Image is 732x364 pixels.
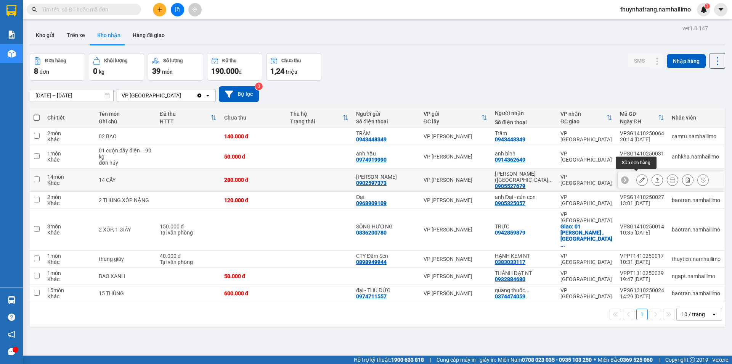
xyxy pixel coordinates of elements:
div: 0914362649 [495,157,525,163]
div: VPSG1410250064 [620,130,664,136]
button: Nhập hàng [667,54,706,68]
div: 14 món [47,174,91,180]
th: Toggle SortBy [557,108,616,128]
button: 1 [636,309,648,320]
span: | [658,356,660,364]
div: ĐC giao [560,118,606,125]
th: Toggle SortBy [156,108,220,128]
div: VP gửi [424,111,481,117]
span: ... [525,287,530,293]
div: VP [PERSON_NAME] [424,226,487,233]
div: anh bình [495,150,553,157]
div: 2 XỐP, 1 GIẤY [99,226,152,233]
button: Chưa thu1,24 triệu [266,53,321,81]
input: Select a date range. [30,89,113,102]
div: Trạng thái [290,118,342,125]
span: plus [157,7,162,12]
div: HẠNH KEM NT [495,253,553,259]
div: Khác [47,230,91,236]
div: VP [GEOGRAPHIC_DATA] [560,287,612,299]
div: Mã GD [620,111,658,117]
button: Bộ lọc [219,86,259,102]
div: baotran.namhailimo [672,290,721,296]
div: VP [GEOGRAPHIC_DATA] [560,270,612,282]
div: Đạt [356,194,416,200]
div: 0943448349 [495,136,525,142]
div: 10:35 [DATE] [620,230,664,236]
div: Sửa đơn hàng [636,174,648,186]
div: SÔNG HƯƠNG [356,223,416,230]
span: Miền Nam [498,356,592,364]
div: 0898949944 [356,259,387,265]
div: 0974711557 [356,293,387,299]
div: Chưa thu [281,58,301,63]
div: VP [GEOGRAPHIC_DATA] [560,194,612,206]
div: 14 CÂY [99,177,152,183]
div: Trâm [495,130,553,136]
div: VP [PERSON_NAME] [424,273,487,279]
div: Thu hộ [290,111,342,117]
div: quang thuốc 0708001532 [495,287,553,293]
button: Đã thu190.000đ [207,53,262,81]
svg: open [205,92,211,99]
div: 0974919990 [356,157,387,163]
div: Ngày ĐH [620,118,658,125]
sup: 1 [705,3,710,9]
div: VPSG1410250027 [620,194,664,200]
button: caret-down [714,3,727,16]
div: 1 món [47,270,91,276]
div: 0942859879 [495,230,525,236]
div: HTTT [160,118,210,125]
div: đơn hủy [99,160,152,166]
div: VP [GEOGRAPHIC_DATA] [560,130,612,142]
div: 50.000 đ [224,154,283,160]
div: Giao hàng [652,174,663,186]
div: 0905527679 [495,183,525,189]
div: 15 THÙNG [99,290,152,296]
div: VP [PERSON_NAME] [424,154,487,160]
span: Miền Bắc [598,356,653,364]
div: THÀNH ĐẠT NT [495,270,553,276]
span: 1 [706,3,708,9]
input: Tìm tên, số ĐT hoặc mã đơn [42,5,132,14]
div: Giao: 01 TRẦN HƯNG ĐẠO , NHA TRANG [560,223,612,248]
div: VP [PERSON_NAME] [424,177,487,183]
input: Selected VP Nha Trang. [182,92,183,99]
div: Khác [47,180,91,186]
div: Sửa đơn hàng [616,157,657,169]
div: Tên món [99,111,152,117]
div: camtu.namhailimo [672,133,721,139]
div: VP [PERSON_NAME] [424,256,487,262]
div: 0905325057 [495,200,525,206]
div: Số điện thoại [356,118,416,125]
span: notification [8,331,15,338]
span: 39 [152,66,161,76]
div: CTY Đầm Sen [356,253,416,259]
img: solution-icon [8,31,16,39]
div: 0836200780 [356,230,387,236]
div: VPPT1410250017 [620,253,664,259]
span: file-add [175,7,180,12]
span: đơn [40,69,49,75]
div: 3 món [47,223,91,230]
div: VP [GEOGRAPHIC_DATA] [122,92,181,99]
span: caret-down [718,6,724,13]
div: Khác [47,157,91,163]
div: 0968909109 [356,200,387,206]
img: icon-new-feature [700,6,707,13]
div: 600.000 đ [224,290,283,296]
div: đại - THỦ ĐỨC [356,287,416,293]
div: 50.000 đ [224,273,283,279]
div: ver 1.8.147 [682,24,708,32]
div: 2 THUNG XÓP NẶNG [99,197,152,203]
div: 2 món [47,194,91,200]
div: Số lượng [163,58,183,63]
div: 19:47 [DATE] [620,276,664,282]
div: VP [PERSON_NAME] [424,197,487,203]
div: Đã thu [222,58,236,63]
div: anh hậu [356,150,416,157]
div: Chi tiết [47,115,91,121]
span: search [32,7,37,12]
div: VPPT1310250039 [620,270,664,276]
div: anh Đại - cún con [495,194,553,200]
